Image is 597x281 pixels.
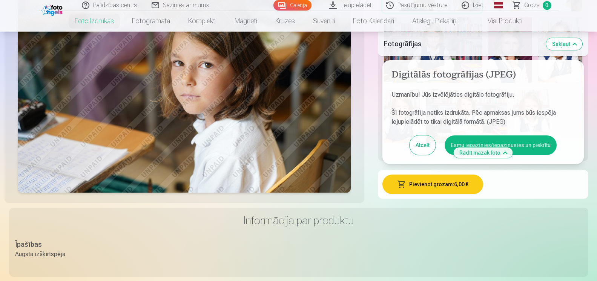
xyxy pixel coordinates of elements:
span: 0 [543,1,551,10]
div: Īpašības [15,239,65,250]
p: Šī fotogrāfija netiks izdrukāta. Pēc apmaksas jums būs iespēja lejupielādēt to tikai digitālā for... [391,108,575,126]
h5: Fotogrāfijas [384,38,540,49]
p: Uzmanību! Jūs izvēlējāties digitālo fotogrāfiju. [391,90,575,99]
a: Magnēti [226,11,266,32]
button: Rādīt mazāk foto [453,147,513,158]
a: Fotogrāmata [123,11,179,32]
span: Grozs [524,1,540,10]
a: Atslēgu piekariņi [403,11,467,32]
button: Pievienot grozam:6,00 € [382,175,483,194]
img: /fa1 [41,3,64,16]
div: Augsta izšķirtspēja [15,250,65,259]
h3: Informācija par produktu [15,214,582,227]
button: Sakļaut [546,38,582,50]
a: Komplekti [179,11,226,32]
button: Esmu iepazinies/iepazinusies un piekrītu [445,135,557,155]
a: Foto kalendāri [344,11,403,32]
a: Visi produkti [467,11,531,32]
a: Krūzes [266,11,304,32]
a: Suvenīri [304,11,344,32]
h4: Digitālās fotogrāfijas (JPEG) [391,69,575,81]
a: Foto izdrukas [66,11,123,32]
button: Atcelt [410,135,436,155]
